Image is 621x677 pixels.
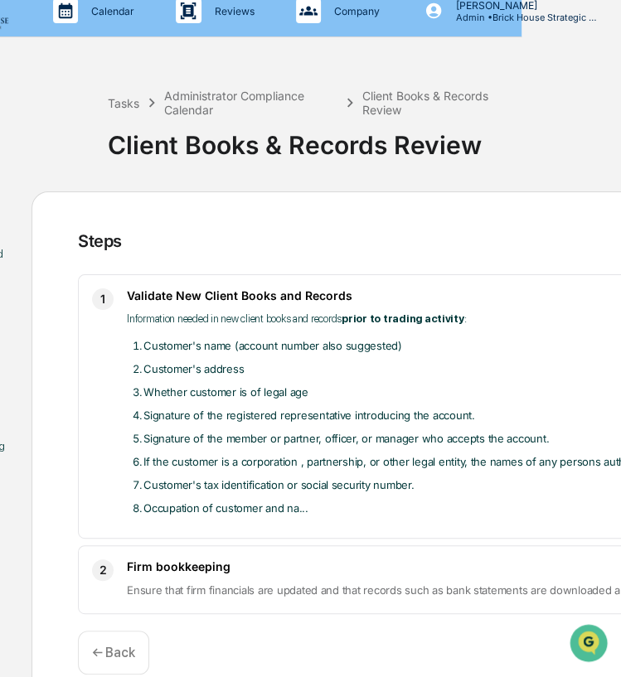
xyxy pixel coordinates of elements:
span: Data Lookup [33,240,104,257]
strong: prior to trading activity [342,312,464,325]
div: 🖐️ [17,210,30,224]
button: Start new chat [282,132,302,152]
iframe: Open customer support [568,622,613,667]
div: We're available if you need us! [56,143,210,157]
a: 🗄️Attestations [114,202,212,232]
div: Tasks [108,96,139,110]
span: 1 [100,289,105,309]
div: Client Books & Records Review [108,117,513,160]
p: Calendar [78,5,143,17]
a: 🔎Data Lookup [10,234,111,264]
div: Administrator Compliance Calendar [164,89,337,117]
a: 🖐️Preclearance [10,202,114,232]
div: Start new chat [56,127,272,143]
p: ← Back [92,645,135,660]
div: 🔎 [17,242,30,255]
div: Client Books & Records Review [362,89,513,117]
p: How can we help? [17,35,302,61]
div: Steps [78,231,122,251]
p: Reviews [201,5,263,17]
p: Company [321,5,388,17]
span: Preclearance [33,209,107,225]
span: 2 [99,560,107,580]
span: Attestations [137,209,206,225]
img: 1746055101610-c473b297-6a78-478c-a979-82029cc54cd1 [17,127,46,157]
div: 🗄️ [120,210,133,224]
a: Powered byPylon [117,280,201,293]
span: Pylon [165,281,201,293]
p: Admin • Brick House Strategic Wealth [443,12,597,23]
